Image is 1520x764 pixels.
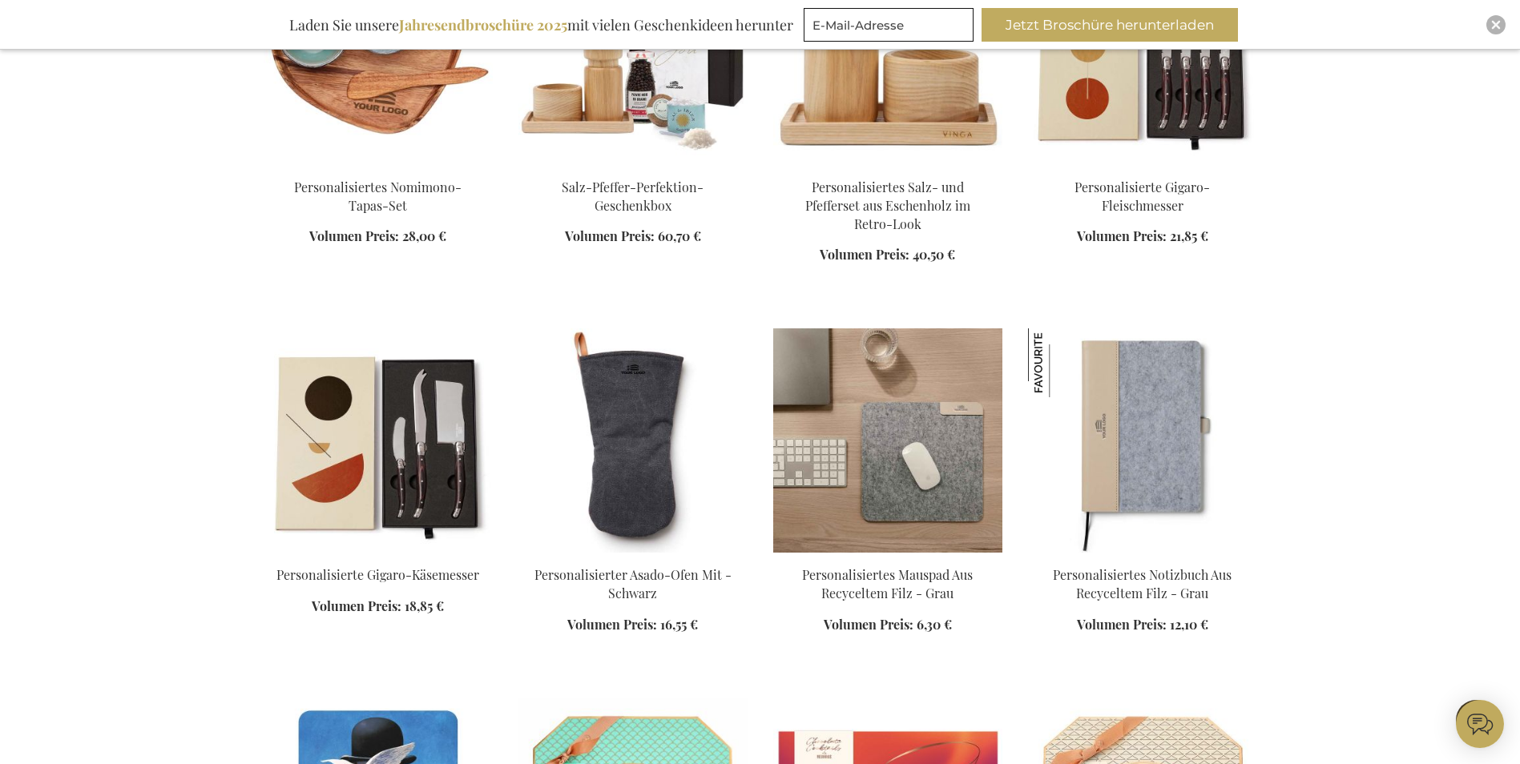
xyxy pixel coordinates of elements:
[982,8,1238,42] button: Jetzt Broschüre herunterladen
[534,566,732,601] a: Personalisierter Asado-Ofen Mit - Schwarz
[1077,227,1208,246] a: Volumen Preis: 21,85 €
[518,158,748,173] a: Salt & Pepper Perfection Gift Box
[282,8,800,42] div: Laden Sie unsere mit vielen Geschenkideen herunter
[913,246,955,263] span: 40,50 €
[1028,328,1097,397] img: Personalisiertes Notizbuch Aus Recyceltem Filz - Grau
[264,328,493,553] img: Personalised Gigaro Cheese Knives
[399,15,567,34] b: Jahresendbroschüre 2025
[804,8,974,42] input: E-Mail-Adresse
[1491,20,1501,30] img: Close
[402,227,446,244] span: 28,00 €
[1077,227,1167,244] span: Volumen Preis:
[1053,566,1232,601] a: Personalisiertes Notizbuch Aus Recyceltem Filz - Grau
[658,227,701,244] span: 60,70 €
[294,179,462,214] a: Personalisiertes Nomimono-Tapas-Set
[312,597,444,616] a: Volumen Preis: 18,85 €
[820,246,909,263] span: Volumen Preis:
[660,616,698,633] span: 16,55 €
[1028,546,1257,561] a: Personalised Recycled Felt Notebook - Grey Personalisiertes Notizbuch Aus Recyceltem Filz - Grau
[565,227,655,244] span: Volumen Preis:
[264,546,493,561] a: Personalised Gigaro Cheese Knives
[309,227,399,244] span: Volumen Preis:
[1456,700,1504,748] iframe: belco-activator-frame
[309,227,446,246] a: Volumen Preis: 28,00 €
[1486,15,1506,34] div: Close
[773,328,1002,553] img: Personalisiertes Mauspad Aus Recyceltem Filz - Grau
[773,546,1002,561] a: Personalised Recycled Felt Mouse Pad - Grey
[1170,616,1208,633] span: 12,10 €
[773,158,1002,173] a: Personalisiertes Salz- und Pfefferset aus Eschenholz im Retro-Look
[562,179,704,214] a: Salz-Pfeffer-Perfektion-Geschenkbox
[1074,179,1210,214] a: Personalisierte Gigaro-Fleischmesser
[276,566,479,583] a: Personalisierte Gigaro-Käsemesser
[312,597,401,614] span: Volumen Preis:
[567,616,657,633] span: Volumen Preis:
[405,597,444,614] span: 18,85 €
[1170,227,1208,244] span: 21,85 €
[820,246,955,264] a: Volumen Preis: 40,50 €
[1028,158,1257,173] a: Personalised Gigaro Meat Knives
[518,546,748,561] a: Personalised Asado Oven Mit - Black
[264,158,493,173] a: Personalisiertes Nomimono-Tapas-Set
[1028,328,1257,553] img: Personalised Recycled Felt Notebook - Grey
[518,328,748,553] img: Personalised Asado Oven Mit - Black
[565,227,701,246] a: Volumen Preis: 60,70 €
[567,616,698,634] a: Volumen Preis: 16,55 €
[804,8,978,46] form: marketing offers and promotions
[1077,616,1208,634] a: Volumen Preis: 12,10 €
[1077,616,1167,633] span: Volumen Preis:
[805,179,970,232] a: Personalisiertes Salz- und Pfefferset aus Eschenholz im Retro-Look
